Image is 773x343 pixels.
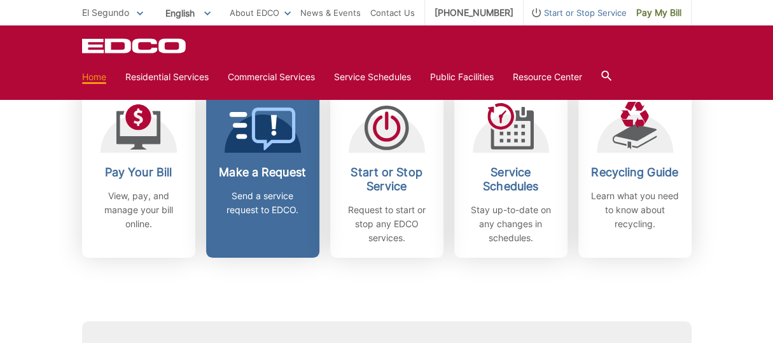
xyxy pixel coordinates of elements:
[82,38,188,53] a: EDCD logo. Return to the homepage.
[636,6,681,20] span: Pay My Bill
[92,165,186,179] h2: Pay Your Bill
[430,70,494,84] a: Public Facilities
[340,165,434,193] h2: Start or Stop Service
[588,165,682,179] h2: Recycling Guide
[206,89,319,258] a: Make a Request Send a service request to EDCO.
[464,165,558,193] h2: Service Schedules
[300,6,361,20] a: News & Events
[82,89,195,258] a: Pay Your Bill View, pay, and manage your bill online.
[454,89,568,258] a: Service Schedules Stay up-to-date on any changes in schedules.
[588,189,682,231] p: Learn what you need to know about recycling.
[216,189,310,217] p: Send a service request to EDCO.
[464,203,558,245] p: Stay up-to-date on any changes in schedules.
[578,89,692,258] a: Recycling Guide Learn what you need to know about recycling.
[513,70,582,84] a: Resource Center
[230,6,291,20] a: About EDCO
[156,3,220,24] span: English
[216,165,310,179] h2: Make a Request
[82,70,106,84] a: Home
[92,189,186,231] p: View, pay, and manage your bill online.
[370,6,415,20] a: Contact Us
[340,203,434,245] p: Request to start or stop any EDCO services.
[125,70,209,84] a: Residential Services
[82,7,129,18] span: El Segundo
[228,70,315,84] a: Commercial Services
[334,70,411,84] a: Service Schedules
